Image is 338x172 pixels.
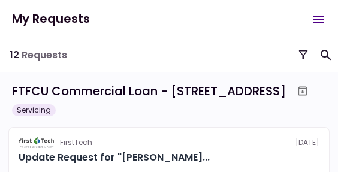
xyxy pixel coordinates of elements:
[19,137,319,148] div: [DATE]
[292,80,313,102] button: Archive workflow
[19,150,210,165] div: Update Request for "Financial Statement Year to Date" Reporting Requirements - Borrower Canada Tr...
[10,48,19,62] span: 12
[22,48,67,62] span: Requests
[12,104,56,116] div: Servicing
[304,5,333,34] button: Open menu
[60,137,92,148] div: FirstTech
[19,137,55,148] img: Partner logo
[12,82,286,100] div: FTFCU Commercial Loan - [STREET_ADDRESS]
[12,7,90,31] h1: My Requests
